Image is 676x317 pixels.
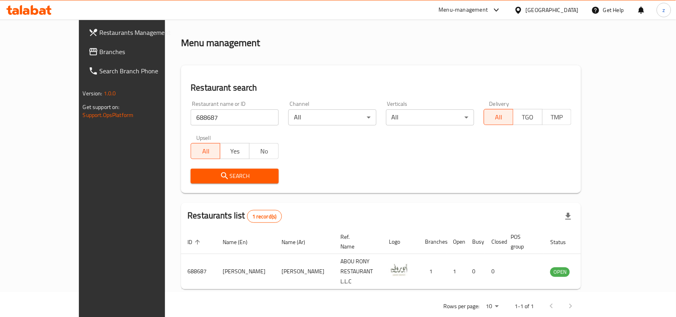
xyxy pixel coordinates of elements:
[418,254,447,289] td: 1
[485,254,504,289] td: 0
[191,143,220,159] button: All
[181,230,614,289] table: enhanced table
[196,135,211,141] label: Upsell
[487,111,510,123] span: All
[191,82,571,94] h2: Restaurant search
[253,145,276,157] span: No
[100,47,185,57] span: Branches
[559,207,578,226] div: Export file
[517,111,539,123] span: TGO
[247,213,282,220] span: 1 record(s)
[220,143,249,159] button: Yes
[513,109,543,125] button: TGO
[515,301,534,311] p: 1-1 of 1
[447,230,466,254] th: Open
[282,237,316,247] span: Name (Ar)
[83,88,103,99] span: Version:
[82,61,192,81] a: Search Branch Phone
[191,109,279,125] input: Search for restaurant name or ID..
[466,230,485,254] th: Busy
[223,237,258,247] span: Name (En)
[466,254,485,289] td: 0
[526,6,579,14] div: [GEOGRAPHIC_DATA]
[197,171,272,181] span: Search
[194,145,217,157] span: All
[187,210,282,223] h2: Restaurants list
[483,301,502,313] div: Rows per page:
[82,23,192,42] a: Restaurants Management
[249,143,279,159] button: No
[181,254,216,289] td: 688687
[83,110,134,120] a: Support.OpsPlatform
[181,36,260,49] h2: Menu management
[418,230,447,254] th: Branches
[288,109,376,125] div: All
[550,267,570,277] span: OPEN
[181,11,207,20] a: Home
[216,11,269,20] span: Menu management
[485,230,504,254] th: Closed
[334,254,382,289] td: ABOU RONY RESTAURANT L.L.C
[216,254,275,289] td: [PERSON_NAME]
[511,232,534,251] span: POS group
[484,109,513,125] button: All
[100,28,185,37] span: Restaurants Management
[439,5,488,15] div: Menu-management
[443,301,479,311] p: Rows per page:
[663,6,665,14] span: z
[187,237,203,247] span: ID
[223,145,246,157] span: Yes
[275,254,334,289] td: [PERSON_NAME]
[382,230,418,254] th: Logo
[340,232,373,251] span: Ref. Name
[447,254,466,289] td: 1
[386,109,474,125] div: All
[82,42,192,61] a: Branches
[550,237,576,247] span: Status
[210,11,213,20] li: /
[191,169,279,184] button: Search
[546,111,569,123] span: TMP
[542,109,572,125] button: TMP
[100,66,185,76] span: Search Branch Phone
[489,101,509,107] label: Delivery
[389,260,409,280] img: Abou Rony
[104,88,116,99] span: 1.0.0
[83,102,120,112] span: Get support on:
